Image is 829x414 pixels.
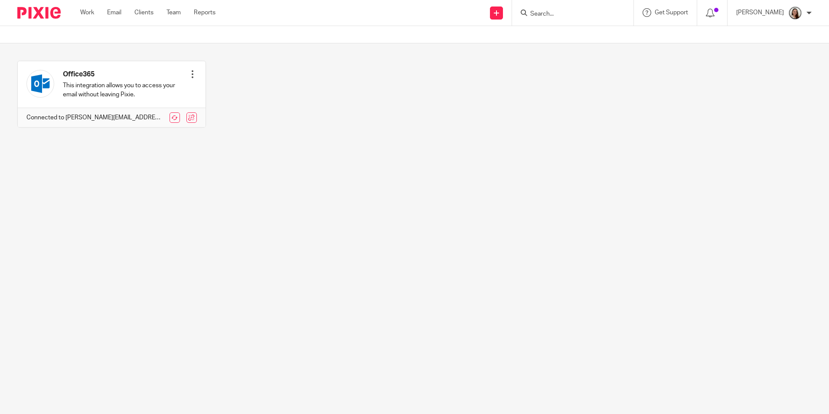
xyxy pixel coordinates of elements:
img: Pixie [17,7,61,19]
input: Search [529,10,607,18]
a: Clients [134,8,153,17]
img: Profile.png [788,6,802,20]
a: Work [80,8,94,17]
img: outlook.svg [26,70,54,98]
a: Reports [194,8,215,17]
p: This integration allows you to access your email without leaving Pixie. [63,81,188,99]
a: Team [166,8,181,17]
p: [PERSON_NAME] [736,8,784,17]
a: Email [107,8,121,17]
p: Connected to [PERSON_NAME][EMAIL_ADDRESS][PERSON_NAME][DOMAIN_NAME] [26,113,163,122]
span: Get Support [655,10,688,16]
h4: Office365 [63,70,188,79]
